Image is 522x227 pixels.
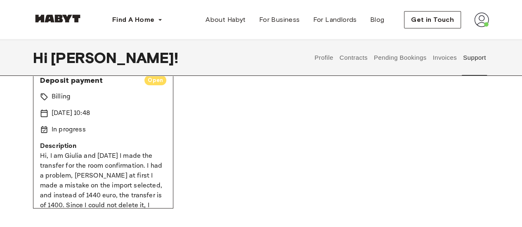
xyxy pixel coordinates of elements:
button: Profile [314,40,335,76]
button: Get in Touch [404,11,461,28]
p: [DATE] 10:48 [52,108,90,118]
a: For Business [253,12,307,28]
span: For Landlords [313,15,357,25]
span: Get in Touch [411,15,454,25]
p: Billing [52,92,71,102]
span: Deposit payment [40,75,138,85]
button: Support [462,40,487,76]
span: For Business [259,15,300,25]
span: Open [144,76,166,84]
img: Habyt [33,14,83,23]
span: Find A Home [112,15,154,25]
button: Invoices [432,40,458,76]
a: About Habyt [199,12,252,28]
button: Find A Home [106,12,169,28]
span: Blog [370,15,385,25]
span: About Habyt [205,15,246,25]
img: avatar [474,12,489,27]
p: Description [40,141,166,151]
span: Hi [33,49,51,66]
div: user profile tabs [312,40,489,76]
button: Pending Bookings [373,40,428,76]
span: [PERSON_NAME] ! [51,49,178,66]
a: For Landlords [306,12,363,28]
p: In progress [52,125,86,135]
a: Blog [364,12,391,28]
button: Contracts [338,40,368,76]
